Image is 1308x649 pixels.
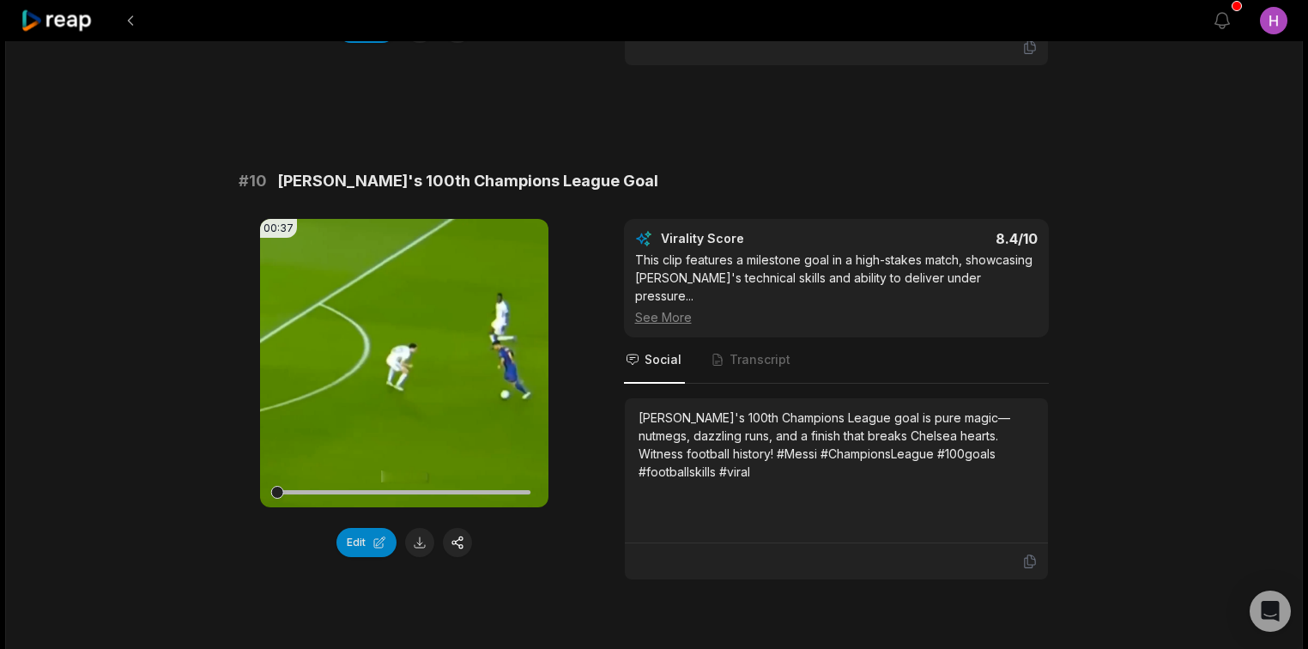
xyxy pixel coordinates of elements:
video: Your browser does not support mp4 format. [260,219,548,507]
div: This clip features a milestone goal in a high-stakes match, showcasing [PERSON_NAME]'s technical ... [635,251,1038,326]
span: Social [645,351,681,368]
div: 8.4 /10 [853,230,1038,247]
div: Virality Score [661,230,845,247]
span: # 10 [239,169,267,193]
span: Transcript [730,351,790,368]
div: [PERSON_NAME]'s 100th Champions League goal is pure magic—nutmegs, dazzling runs, and a finish th... [639,409,1034,481]
nav: Tabs [624,337,1049,384]
div: See More [635,308,1038,326]
span: [PERSON_NAME]'s 100th Champions League Goal [277,169,658,193]
div: Open Intercom Messenger [1250,591,1291,632]
button: Edit [336,528,397,557]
